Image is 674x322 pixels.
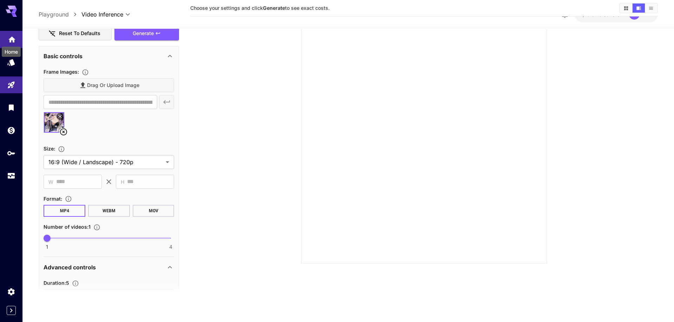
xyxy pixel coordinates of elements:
p: Advanced controls [44,263,96,271]
span: credits left [599,12,623,18]
div: Home [2,47,21,57]
div: Basic controls [44,48,174,65]
button: Generate [114,26,179,40]
a: Playground [39,10,69,19]
button: Reset to defaults [39,26,112,40]
span: Choose your settings and click to see exact costs. [190,5,330,11]
div: Wallet [7,126,15,135]
span: 1 [46,243,48,250]
div: Show videos in grid viewShow videos in video viewShow videos in list view [619,3,658,13]
button: Upload frame images. [79,69,92,76]
div: Playground [7,81,15,89]
span: Format : [44,195,62,201]
div: Home [8,33,16,42]
button: Set the number of duration [69,280,82,287]
span: W [48,177,53,186]
button: Specify how many videos to generate in a single request. Each video generation will be charged se... [91,223,103,230]
div: Library [7,103,15,112]
p: Basic controls [44,52,82,60]
button: Expand sidebar [7,306,16,315]
b: Generate [263,5,285,11]
button: MOV [133,205,174,217]
span: Video Inference [81,10,123,19]
span: Size : [44,146,55,152]
div: Advanced controls [44,259,174,276]
span: Number of videos : 1 [44,224,91,230]
button: Show videos in list view [645,4,657,13]
button: Choose the file format for the output video. [62,195,75,202]
button: MP4 [44,205,85,217]
span: 4 [169,243,172,250]
span: H [121,177,124,186]
div: Usage [7,172,15,180]
div: Models [7,58,15,67]
button: WEBM [88,205,130,217]
div: API Keys [7,149,15,157]
button: Show videos in video view [633,4,645,13]
span: 16:9 (Wide / Landscape) - 720p [48,158,163,166]
span: Duration : 5 [44,280,69,286]
span: $15.67 [582,12,599,18]
nav: breadcrumb [39,10,81,19]
span: Generate [133,29,154,38]
div: Settings [7,287,15,296]
button: Adjust the dimensions of the generated image by specifying its width and height in pixels, or sel... [55,146,68,153]
span: Frame Images : [44,69,79,75]
button: Show videos in grid view [620,4,632,13]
